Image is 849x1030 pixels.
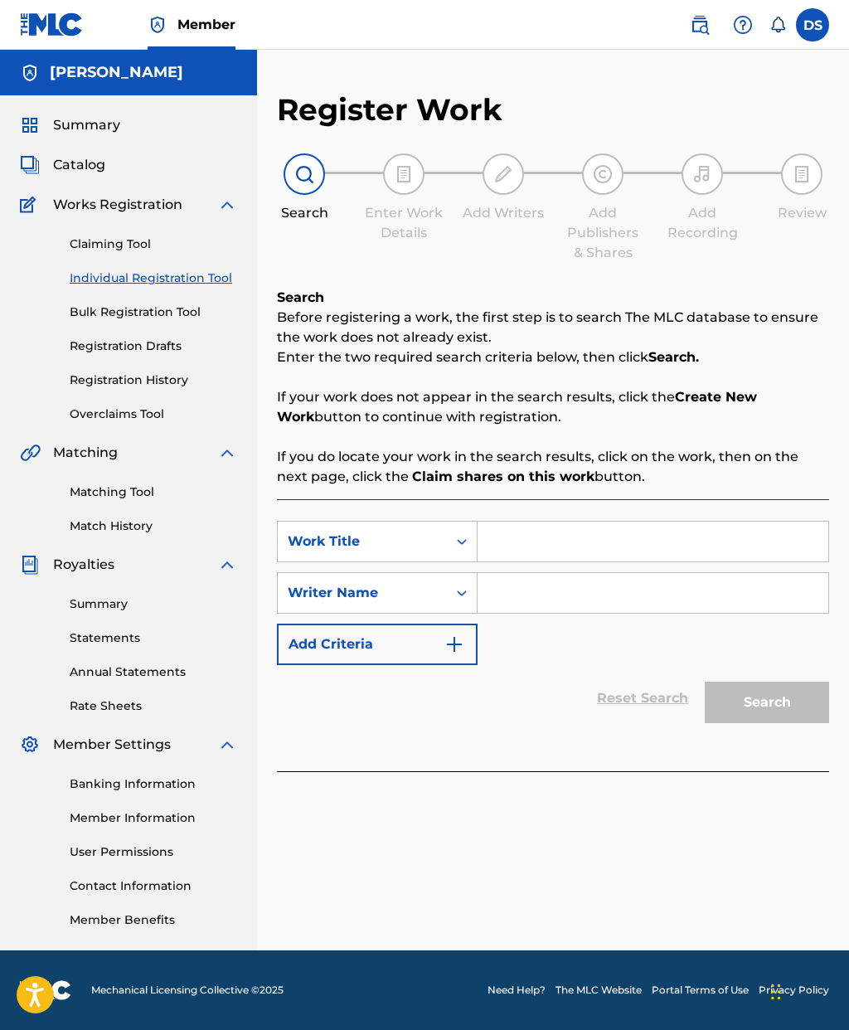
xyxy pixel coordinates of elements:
div: Drag [771,967,781,1017]
p: Enter the two required search criteria below, then click [277,347,829,367]
p: Before registering a work, the first step is to search The MLC database to ensure the work does n... [277,308,829,347]
a: Statements [70,629,237,647]
span: Catalog [53,155,105,175]
img: Accounts [20,63,40,83]
a: Individual Registration Tool [70,270,237,287]
div: Help [726,8,759,41]
a: Annual Statements [70,663,237,681]
b: Search [277,289,324,305]
h5: DONTAY SOWELL [50,63,183,82]
img: step indicator icon for Search [294,164,314,184]
a: User Permissions [70,843,237,861]
a: Claiming Tool [70,236,237,253]
a: CatalogCatalog [20,155,105,175]
div: Search [263,203,346,223]
a: Contact Information [70,877,237,895]
div: Add Publishers & Shares [561,203,644,263]
a: Need Help? [488,983,546,998]
a: The MLC Website [555,983,642,998]
div: Add Writers [462,203,545,223]
a: Rate Sheets [70,697,237,715]
span: Works Registration [53,195,182,215]
a: Registration History [70,372,237,389]
img: step indicator icon for Add Publishers & Shares [593,164,613,184]
img: Matching [20,443,41,463]
img: Summary [20,115,40,135]
a: Member Information [70,809,237,827]
div: Notifications [769,17,786,33]
div: Review [760,203,843,223]
img: step indicator icon for Add Writers [493,164,513,184]
div: Writer Name [288,583,437,603]
img: MLC Logo [20,12,84,36]
a: Match History [70,517,237,535]
a: SummarySummary [20,115,120,135]
img: Member Settings [20,735,40,755]
img: Royalties [20,555,40,575]
h2: Register Work [277,91,502,129]
p: If your work does not appear in the search results, click the button to continue with registration. [277,387,829,427]
a: Bulk Registration Tool [70,304,237,321]
img: Top Rightsholder [148,15,167,35]
strong: Search. [648,349,699,365]
img: Catalog [20,155,40,175]
strong: Claim shares on this work [412,469,594,484]
iframe: Chat Widget [766,950,849,1030]
span: Member Settings [53,735,171,755]
span: Summary [53,115,120,135]
a: Portal Terms of Use [652,983,749,998]
a: Summary [70,595,237,613]
span: Royalties [53,555,114,575]
img: Works Registration [20,195,41,215]
div: Work Title [288,532,437,551]
div: Enter Work Details [362,203,445,243]
img: 9d2ae6d4665cec9f34b9.svg [444,634,464,654]
a: Privacy Policy [759,983,829,998]
a: Registration Drafts [70,338,237,355]
img: search [690,15,710,35]
p: If you do locate your work in the search results, click on the work, then on the next page, click... [277,447,829,487]
a: Public Search [683,8,716,41]
span: Member [177,15,235,34]
img: expand [217,195,237,215]
a: Overclaims Tool [70,406,237,423]
iframe: Resource Center [803,714,849,851]
button: Add Criteria [277,624,478,665]
form: Search Form [277,521,829,731]
img: expand [217,443,237,463]
div: Add Recording [661,203,744,243]
img: expand [217,735,237,755]
img: expand [217,555,237,575]
img: help [733,15,753,35]
a: Member Benefits [70,911,237,929]
a: Banking Information [70,775,237,793]
span: Matching [53,443,118,463]
img: step indicator icon for Add Recording [692,164,712,184]
span: Mechanical Licensing Collective © 2025 [91,983,284,998]
div: User Menu [796,8,829,41]
a: Matching Tool [70,483,237,501]
img: step indicator icon for Enter Work Details [394,164,414,184]
img: logo [20,980,71,1000]
img: step indicator icon for Review [792,164,812,184]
